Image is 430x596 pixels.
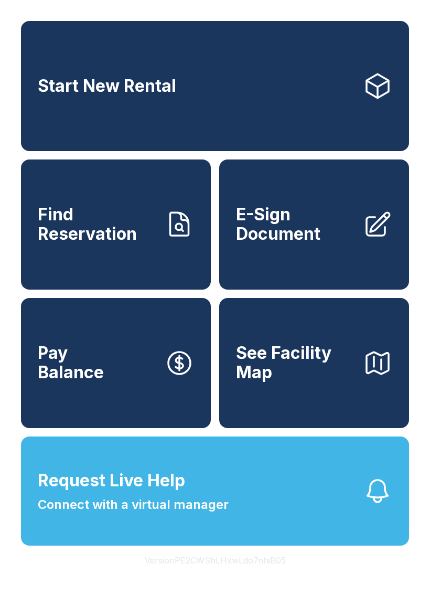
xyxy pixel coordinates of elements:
span: Pay Balance [38,344,104,382]
a: PayBalance [21,298,211,428]
button: VersionPE2CWShLHxwLdo7nhiB05 [136,546,294,575]
button: Request Live HelpConnect with a virtual manager [21,437,409,546]
span: Find Reservation [38,205,156,243]
a: E-Sign Document [219,159,409,290]
a: Start New Rental [21,21,409,151]
button: See Facility Map [219,298,409,428]
span: Connect with a virtual manager [38,495,229,514]
span: See Facility Map [236,344,354,382]
span: Start New Rental [38,77,176,96]
span: Request Live Help [38,468,185,493]
a: Find Reservation [21,159,211,290]
span: E-Sign Document [236,205,354,243]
